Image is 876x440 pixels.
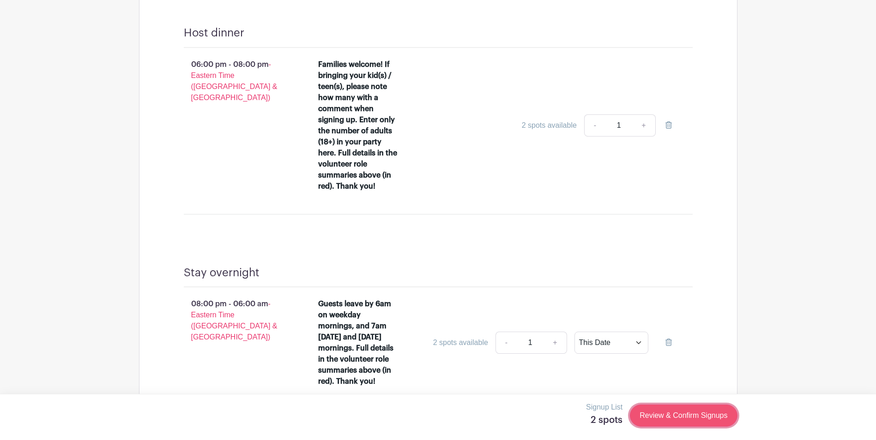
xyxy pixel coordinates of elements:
[184,26,244,40] h4: Host dinner
[318,59,398,192] div: Families welcome! If bringing your kid(s) / teen(s), please note how many with a comment when sig...
[586,415,622,426] h5: 2 spots
[169,55,304,107] p: 06:00 pm - 08:00 pm
[584,114,605,137] a: -
[522,120,577,131] div: 2 spots available
[169,295,304,346] p: 08:00 pm - 06:00 am
[191,60,278,101] span: - Eastern Time ([GEOGRAPHIC_DATA] & [GEOGRAPHIC_DATA])
[544,332,567,354] a: +
[630,404,737,427] a: Review & Confirm Signups
[586,402,622,413] p: Signup List
[632,114,655,137] a: +
[184,266,260,279] h4: Stay overnight
[495,332,517,354] a: -
[433,337,488,348] div: 2 spots available
[318,298,398,387] div: Guests leave by 6am on weekday mornings, and 7am [DATE] and [DATE] mornings. Full details in the ...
